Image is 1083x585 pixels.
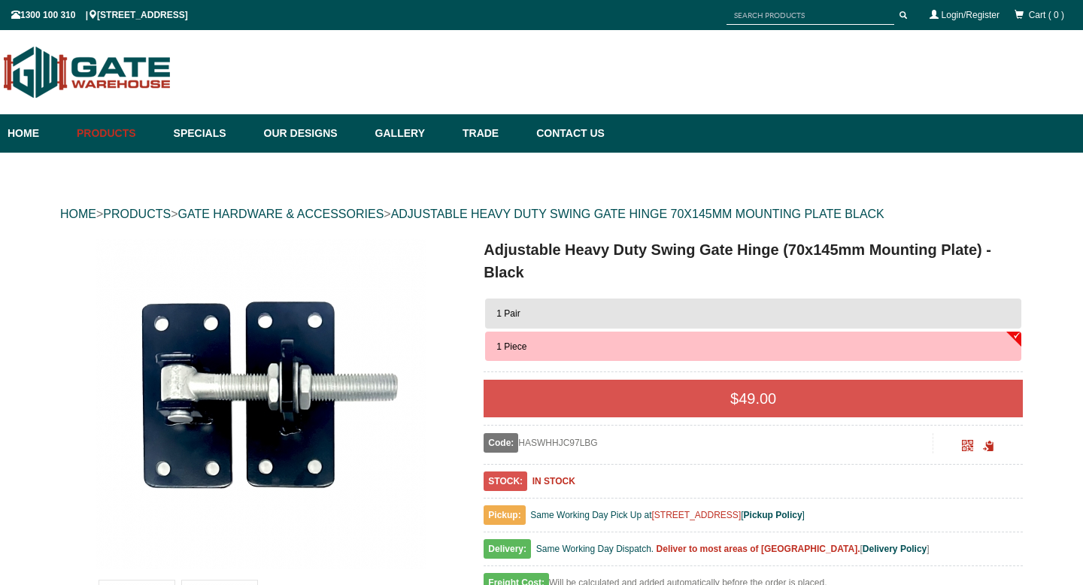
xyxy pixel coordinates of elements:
[962,442,973,453] a: Click to enlarge and scan to share.
[11,10,188,20] span: 1300 100 310 | [STREET_ADDRESS]
[484,471,527,491] span: STOCK:
[96,238,426,569] img: Adjustable Heavy Duty Swing Gate Hinge (70x145mm Mounting Plate) - Black - 1 Piece - Gate Warehouse
[536,544,654,554] span: Same Working Day Dispatch.
[485,332,1021,362] button: 1 Piece
[484,433,933,453] div: HASWHHJC97LBG
[256,114,368,153] a: Our Designs
[657,544,860,554] b: Deliver to most areas of [GEOGRAPHIC_DATA].
[484,540,1023,566] div: [ ]
[484,433,518,453] span: Code:
[530,510,805,520] span: Same Working Day Pick Up at [ ]
[727,6,894,25] input: SEARCH PRODUCTS
[744,510,802,520] a: Pickup Policy
[1029,10,1064,20] span: Cart ( 0 )
[103,208,171,220] a: PRODUCTS
[484,505,525,525] span: Pickup:
[529,114,605,153] a: Contact Us
[496,308,520,319] span: 1 Pair
[484,238,1023,283] h1: Adjustable Heavy Duty Swing Gate Hinge (70x145mm Mounting Plate) - Black
[484,380,1023,417] div: $
[368,114,455,153] a: Gallery
[60,190,1023,238] div: > > >
[942,10,1000,20] a: Login/Register
[652,510,742,520] a: [STREET_ADDRESS]
[484,539,531,559] span: Delivery:
[455,114,529,153] a: Trade
[496,341,526,352] span: 1 Piece
[485,299,1021,329] button: 1 Pair
[8,114,69,153] a: Home
[62,238,460,569] a: Adjustable Heavy Duty Swing Gate Hinge (70x145mm Mounting Plate) - Black - 1 Piece - Gate Warehouse
[177,208,384,220] a: GATE HARDWARE & ACCESSORIES
[983,441,994,452] span: Click to copy the URL
[166,114,256,153] a: Specials
[69,114,166,153] a: Products
[60,208,96,220] a: HOME
[863,544,927,554] a: Delivery Policy
[739,390,776,407] span: 49.00
[532,476,575,486] b: IN STOCK
[391,208,884,220] a: ADJUSTABLE HEAVY DUTY SWING GATE HINGE 70X145MM MOUNTING PLATE BLACK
